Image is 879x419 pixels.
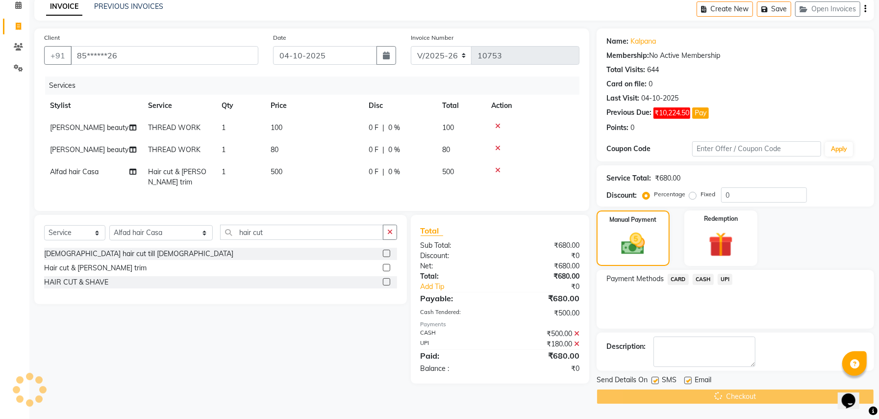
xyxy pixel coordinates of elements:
span: 80 [442,145,450,154]
div: ₹180.00 [500,339,587,349]
span: UPI [718,274,733,285]
div: Membership: [606,51,649,61]
span: 0 % [388,145,400,155]
div: Net: [413,261,500,271]
div: ₹680.00 [500,261,587,271]
div: Hair cut & [PERSON_NAME] trim [44,263,147,273]
div: 04-10-2025 [641,93,678,104]
div: UPI [413,339,500,349]
span: 1 [222,167,226,176]
div: Cash Tendered: [413,308,500,318]
div: ₹500.00 [500,308,587,318]
div: 0 [649,79,653,89]
span: 0 % [388,123,400,133]
div: ₹500.00 [500,329,587,339]
button: Open Invoices [795,1,860,17]
div: Name: [606,36,628,47]
div: CASH [413,329,500,339]
span: CASH [693,274,714,285]
div: ₹680.00 [500,292,587,304]
th: Stylist [44,95,142,117]
div: Last Visit: [606,93,639,104]
span: 80 [271,145,278,154]
input: Enter Offer / Coupon Code [692,141,821,157]
span: 0 F [369,167,378,177]
div: Points: [606,123,628,133]
span: Email [695,375,711,387]
span: Payment Methods [606,274,664,284]
span: 100 [271,123,282,132]
div: Total Visits: [606,65,645,75]
span: Hair cut & [PERSON_NAME] trim [148,167,206,186]
span: Alfad hair Casa [50,167,99,176]
div: Service Total: [606,173,651,183]
label: Date [273,33,286,42]
div: 0 [630,123,634,133]
span: THREAD WORK [148,145,201,154]
span: 0 F [369,123,378,133]
span: CARD [668,274,689,285]
div: Coupon Code [606,144,692,154]
div: Card on file: [606,79,647,89]
span: 100 [442,123,454,132]
img: _cash.svg [614,230,653,258]
div: Discount: [606,190,637,201]
label: Percentage [654,190,685,199]
span: [PERSON_NAME] beauty [50,123,128,132]
span: | [382,145,384,155]
span: SMS [662,375,677,387]
th: Action [485,95,579,117]
div: 644 [647,65,659,75]
a: Kalpana [630,36,656,47]
a: PREVIOUS INVOICES [94,2,163,11]
span: 500 [271,167,282,176]
span: Send Details On [597,375,648,387]
span: 0 F [369,145,378,155]
div: [DEMOGRAPHIC_DATA] hair cut till [DEMOGRAPHIC_DATA] [44,249,233,259]
div: No Active Membership [606,51,864,61]
span: ₹10,224.50 [653,107,690,119]
input: Search or Scan [220,225,383,240]
input: Search by Name/Mobile/Email/Code [71,46,258,65]
th: Service [142,95,216,117]
div: ₹680.00 [500,271,587,282]
div: Discount: [413,251,500,261]
div: ₹0 [500,251,587,261]
div: ₹0 [514,282,587,292]
div: ₹680.00 [500,350,587,362]
th: Disc [363,95,436,117]
label: Redemption [704,214,738,223]
span: [PERSON_NAME] beauty [50,145,128,154]
div: HAIR CUT & SHAVE [44,277,108,288]
span: | [382,123,384,133]
span: 1 [222,123,226,132]
th: Total [436,95,485,117]
img: _gift.svg [701,229,741,260]
div: Payable: [413,292,500,304]
label: Client [44,33,60,42]
a: Add Tip [413,282,515,292]
div: Payments [421,320,579,329]
button: +91 [44,46,72,65]
div: Paid: [413,350,500,362]
span: 1 [222,145,226,154]
div: Description: [606,341,646,352]
label: Fixed [701,190,715,199]
div: Total: [413,271,500,282]
div: ₹680.00 [655,173,680,183]
label: Invoice Number [411,33,453,42]
th: Qty [216,95,265,117]
button: Apply [825,142,853,157]
div: ₹680.00 [500,240,587,251]
label: Manual Payment [609,215,656,224]
span: Total [421,226,443,236]
div: Balance : [413,364,500,374]
button: Save [757,1,791,17]
iframe: chat widget [838,380,869,409]
span: THREAD WORK [148,123,201,132]
span: 0 % [388,167,400,177]
button: Pay [692,107,709,119]
div: Services [45,77,587,95]
button: Create New [697,1,753,17]
span: 500 [442,167,454,176]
